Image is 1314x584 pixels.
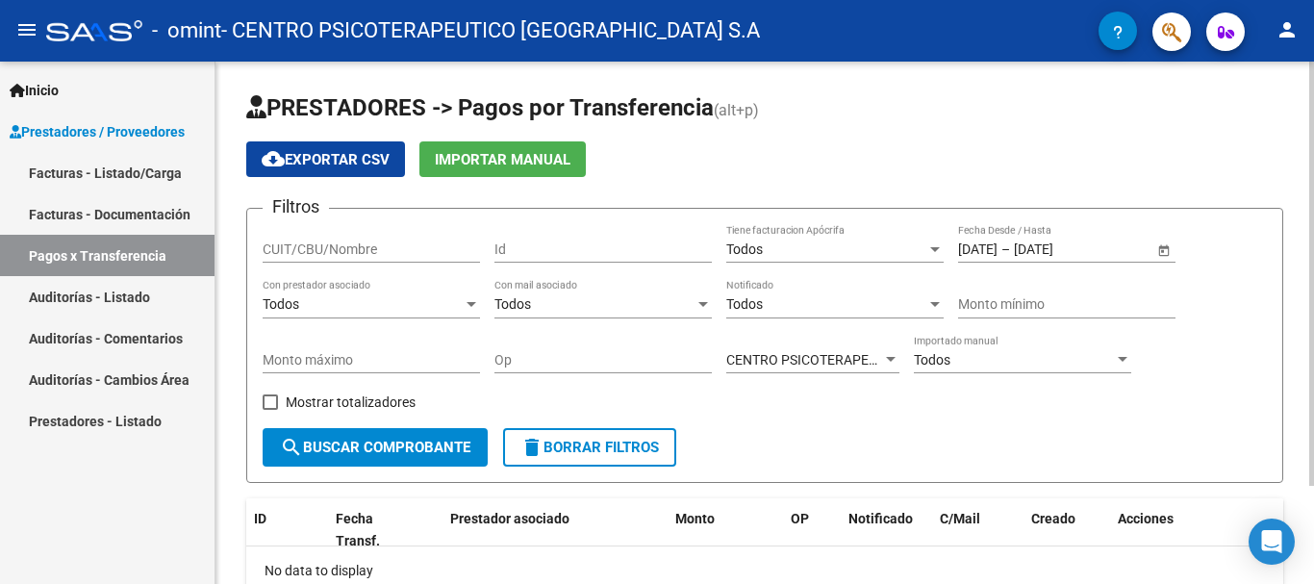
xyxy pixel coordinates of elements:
span: Todos [914,352,950,368]
button: Open calendar [1153,240,1174,260]
span: - omint [152,10,221,52]
datatable-header-cell: Creado [1023,498,1110,562]
datatable-header-cell: Notificado [841,498,932,562]
datatable-header-cell: ID [246,498,328,562]
span: Monto [675,511,715,526]
span: PRESTADORES -> Pagos por Transferencia [246,94,714,121]
datatable-header-cell: OP [783,498,841,562]
button: Borrar Filtros [503,428,676,467]
span: Todos [726,241,763,257]
span: - CENTRO PSICOTERAPEUTICO [GEOGRAPHIC_DATA] S.A [221,10,760,52]
span: Todos [494,296,531,312]
mat-icon: menu [15,18,38,41]
mat-icon: cloud_download [262,147,285,170]
span: Buscar Comprobante [280,439,470,456]
span: Inicio [10,80,59,101]
datatable-header-cell: Prestador asociado [442,498,668,562]
span: C/Mail [940,511,980,526]
span: ID [254,511,266,526]
span: – [1001,241,1010,258]
button: Buscar Comprobante [263,428,488,467]
span: Exportar CSV [262,151,390,168]
span: OP [791,511,809,526]
span: Prestador asociado [450,511,569,526]
span: Prestadores / Proveedores [10,121,185,142]
input: Fecha inicio [958,241,998,258]
datatable-header-cell: Acciones [1110,498,1283,562]
span: Creado [1031,511,1075,526]
mat-icon: delete [520,436,543,459]
span: Acciones [1118,511,1174,526]
span: Notificado [848,511,913,526]
span: Mostrar totalizadores [286,391,416,414]
span: Todos [726,296,763,312]
datatable-header-cell: Monto [668,498,783,562]
span: Todos [263,296,299,312]
div: Open Intercom Messenger [1249,519,1295,565]
datatable-header-cell: Fecha Transf. [328,498,415,562]
datatable-header-cell: C/Mail [932,498,1023,562]
button: Exportar CSV [246,141,405,177]
span: Borrar Filtros [520,439,659,456]
input: Fecha fin [1014,241,1108,258]
mat-icon: person [1276,18,1299,41]
span: Importar Manual [435,151,570,168]
button: Importar Manual [419,141,586,177]
span: Fecha Transf. [336,511,380,548]
span: CENTRO PSICOTERAPEUTICO [GEOGRAPHIC_DATA] S.A [726,352,1063,368]
mat-icon: search [280,436,303,459]
h3: Filtros [263,193,329,220]
span: (alt+p) [714,101,759,119]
